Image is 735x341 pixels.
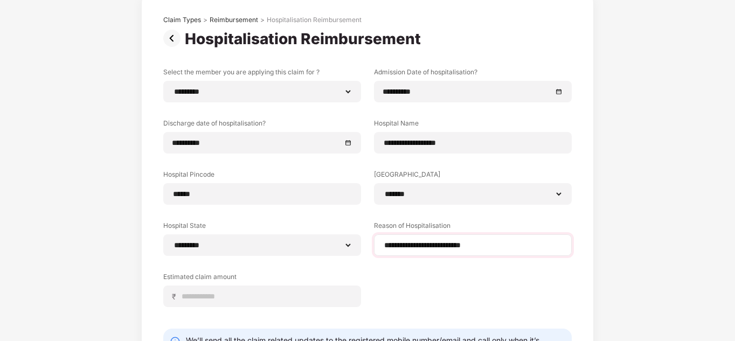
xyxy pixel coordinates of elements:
label: [GEOGRAPHIC_DATA] [374,170,572,183]
label: Reason of Hospitalisation [374,221,572,234]
label: Hospital Pincode [163,170,361,183]
label: Hospital State [163,221,361,234]
span: ₹ [172,291,181,302]
div: > [260,16,265,24]
img: svg+xml;base64,PHN2ZyBpZD0iUHJldi0zMngzMiIgeG1sbnM9Imh0dHA6Ly93d3cudzMub3JnLzIwMDAvc3ZnIiB3aWR0aD... [163,30,185,47]
label: Select the member you are applying this claim for ? [163,67,361,81]
div: > [203,16,207,24]
div: Hospitalisation Reimbursement [267,16,362,24]
div: Claim Types [163,16,201,24]
label: Discharge date of hospitalisation? [163,119,361,132]
label: Estimated claim amount [163,272,361,286]
label: Admission Date of hospitalisation? [374,67,572,81]
label: Hospital Name [374,119,572,132]
div: Reimbursement [210,16,258,24]
div: Hospitalisation Reimbursement [185,30,425,48]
